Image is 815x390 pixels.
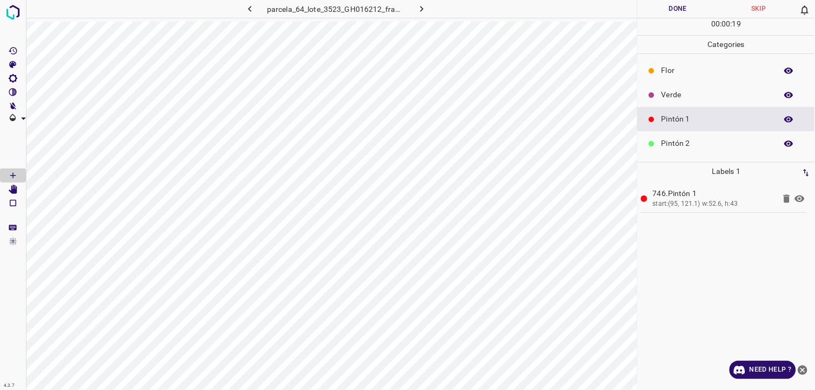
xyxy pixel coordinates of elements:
div: Verde [638,83,815,107]
h6: parcela_64_lote_3523_GH016212_frame_00210_203169.jpg [267,3,405,18]
div: Flor [638,58,815,83]
div: Pintón 1 [638,107,815,131]
p: Labels 1 [641,163,812,180]
p: 00 [711,18,720,30]
p: 19 [732,18,741,30]
img: logo [3,3,23,22]
p: 00 [722,18,731,30]
p: Pintón 1 [662,113,772,125]
button: close-help [796,361,810,379]
div: 4.3.7 [1,381,17,390]
p: Pintón 2 [662,138,772,149]
a: Need Help ? [730,361,796,379]
div: Pintón 2 [638,131,815,156]
p: Verde [662,89,772,100]
p: Flor [662,65,772,76]
div: : : [711,18,741,35]
div: Pintón 3 [638,156,815,180]
p: 746.Pintón 1 [653,188,775,199]
div: start:(95, 121.1) w:52.6, h:43 [653,199,775,209]
p: Categories [638,36,815,53]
